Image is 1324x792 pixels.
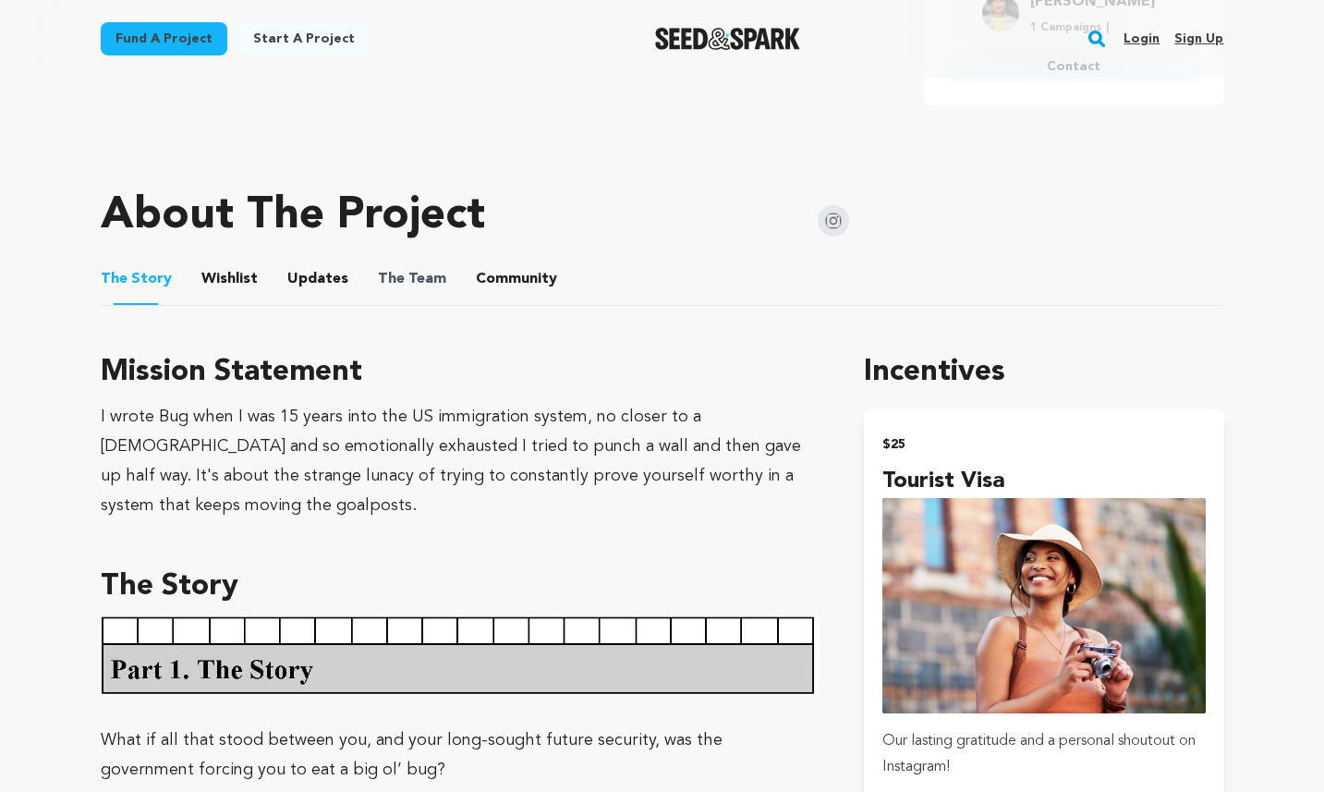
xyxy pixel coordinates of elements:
img: Seed&Spark Instagram Icon [818,205,849,237]
img: Seed&Spark Logo Dark Mode [655,28,800,50]
h1: Incentives [864,350,1223,395]
span: Updates [287,268,348,290]
h3: Mission Statement [101,350,820,395]
h2: $25 [882,432,1205,457]
a: Sign up [1174,24,1223,54]
p: Our lasting gratitude and a personal shoutout on Instagram! [882,728,1205,780]
h4: Tourist Visa [882,465,1205,498]
img: 1743783144-story_header1.jpg [101,616,820,696]
a: Login [1124,24,1160,54]
span: Wishlist [201,268,258,290]
h3: The Story [101,565,820,609]
span: Team [378,268,446,290]
span: The [378,268,405,290]
img: incentive [882,498,1205,713]
a: Fund a project [101,22,227,55]
a: Start a project [238,22,370,55]
span: The [101,268,128,290]
p: What if all that stood between you, and your long-sought future security, was the government forc... [101,725,820,785]
div: I wrote Bug when I was 15 years into the US immigration system, no closer to a [DEMOGRAPHIC_DATA]... [101,402,820,520]
h1: About The Project [101,194,485,238]
a: Seed&Spark Homepage [655,28,800,50]
span: Community [476,268,557,290]
span: Story [101,268,172,290]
